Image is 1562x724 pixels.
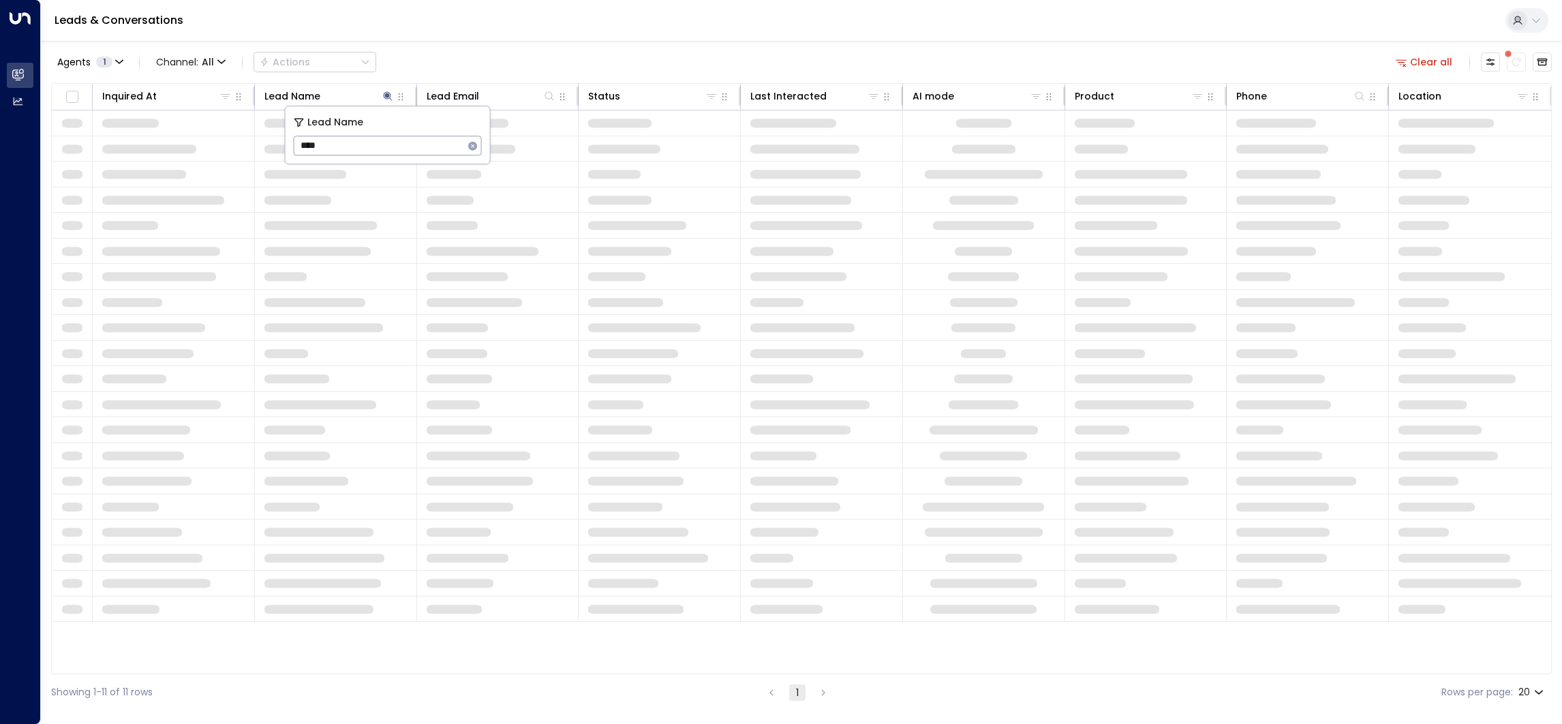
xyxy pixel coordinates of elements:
div: Last Interacted [750,88,827,104]
div: Status [588,88,620,104]
div: Showing 1-11 of 11 rows [51,685,153,699]
span: 1 [96,57,112,67]
div: Location [1398,88,1441,104]
a: Leads & Conversations [55,12,183,28]
div: Button group with a nested menu [254,52,376,72]
div: Status [588,88,718,104]
div: Product [1075,88,1205,104]
div: Product [1075,88,1114,104]
div: Inquired At [102,88,232,104]
div: Inquired At [102,88,157,104]
span: There are new threads available. Refresh the grid to view the latest updates. [1507,52,1526,72]
div: Location [1398,88,1529,104]
span: Agents [57,57,91,67]
span: Channel: [151,52,231,72]
button: Channel:All [151,52,231,72]
div: Lead Email [427,88,479,104]
div: Lead Name [264,88,320,104]
span: All [202,57,214,67]
div: Phone [1236,88,1366,104]
label: Rows per page: [1441,685,1513,699]
nav: pagination navigation [763,684,832,701]
div: Lead Email [427,88,557,104]
div: 20 [1518,682,1546,702]
button: Customize [1481,52,1500,72]
span: Lead Name [307,115,363,130]
button: Clear all [1390,52,1458,72]
div: Phone [1236,88,1267,104]
div: Lead Name [264,88,395,104]
div: Last Interacted [750,88,880,104]
div: AI mode [913,88,1043,104]
button: page 1 [789,684,806,701]
button: Archived Leads [1533,52,1552,72]
button: Actions [254,52,376,72]
div: AI mode [913,88,954,104]
div: Actions [260,56,310,68]
button: Agents1 [51,52,128,72]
